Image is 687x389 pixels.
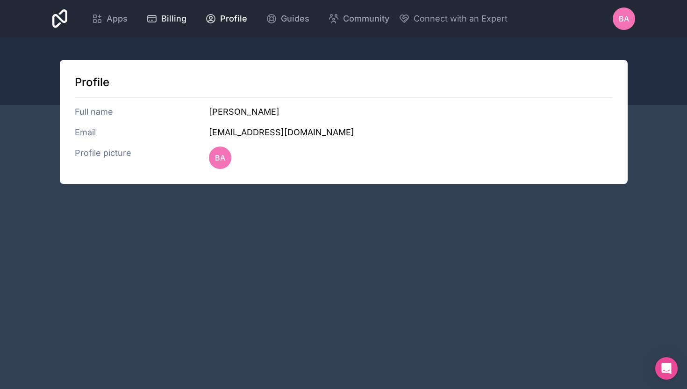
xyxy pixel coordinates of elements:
span: Billing [161,12,186,25]
h1: Profile [75,75,613,90]
span: Guides [281,12,309,25]
button: Connect with an Expert [399,12,508,25]
span: Profile [220,12,247,25]
h3: [PERSON_NAME] [209,105,612,118]
span: BA [215,152,225,163]
h3: [EMAIL_ADDRESS][DOMAIN_NAME] [209,126,612,139]
a: Billing [139,8,194,29]
div: Open Intercom Messenger [655,357,678,380]
a: Guides [258,8,317,29]
span: Community [343,12,389,25]
a: Apps [84,8,135,29]
h3: Email [75,126,209,139]
span: Apps [107,12,128,25]
span: BA [619,13,629,24]
a: Community [321,8,397,29]
h3: Full name [75,105,209,118]
span: Connect with an Expert [414,12,508,25]
h3: Profile picture [75,147,209,169]
a: Profile [198,8,255,29]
